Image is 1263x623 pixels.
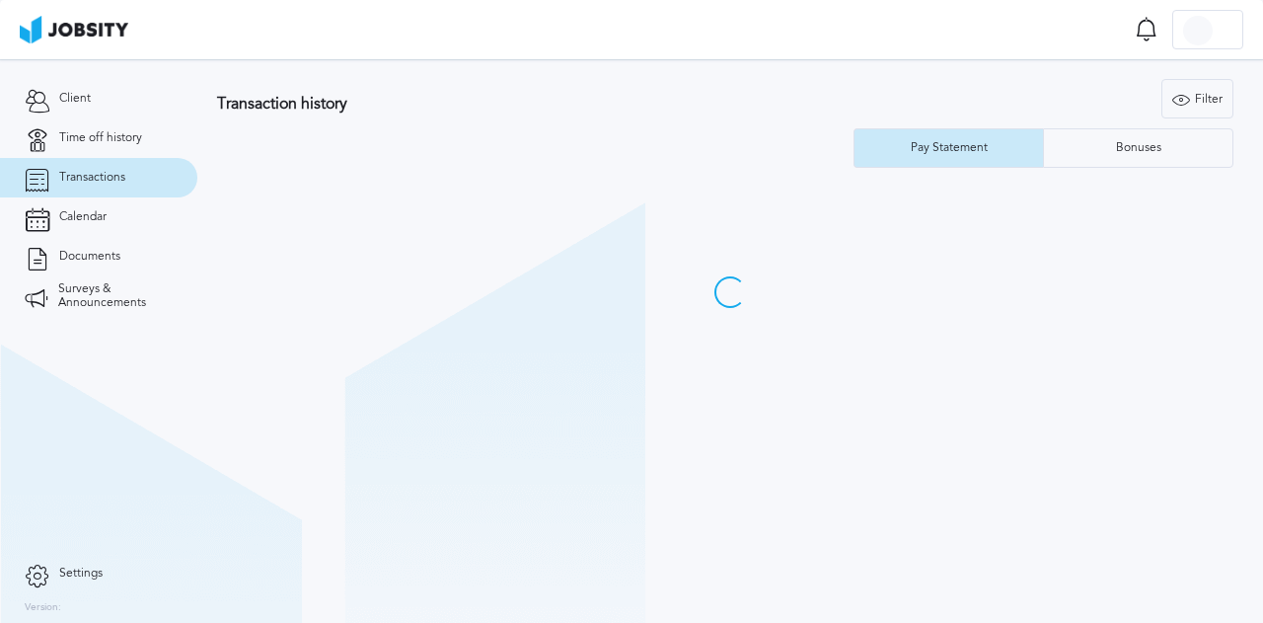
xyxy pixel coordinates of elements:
span: Documents [59,250,120,264]
button: Pay Statement [854,128,1043,168]
label: Version: [25,602,61,614]
button: Filter [1161,79,1233,118]
div: Bonuses [1106,141,1171,155]
div: Pay Statement [901,141,998,155]
span: Transactions [59,171,125,185]
button: Bonuses [1043,128,1233,168]
span: Settings [59,567,103,581]
span: Calendar [59,210,107,224]
span: Surveys & Announcements [58,282,173,310]
span: Client [59,92,91,106]
img: ab4bad089aa723f57921c736e9817d99.png [20,16,128,43]
div: Filter [1162,80,1232,119]
span: Time off history [59,131,142,145]
h3: Transaction history [217,95,772,113]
